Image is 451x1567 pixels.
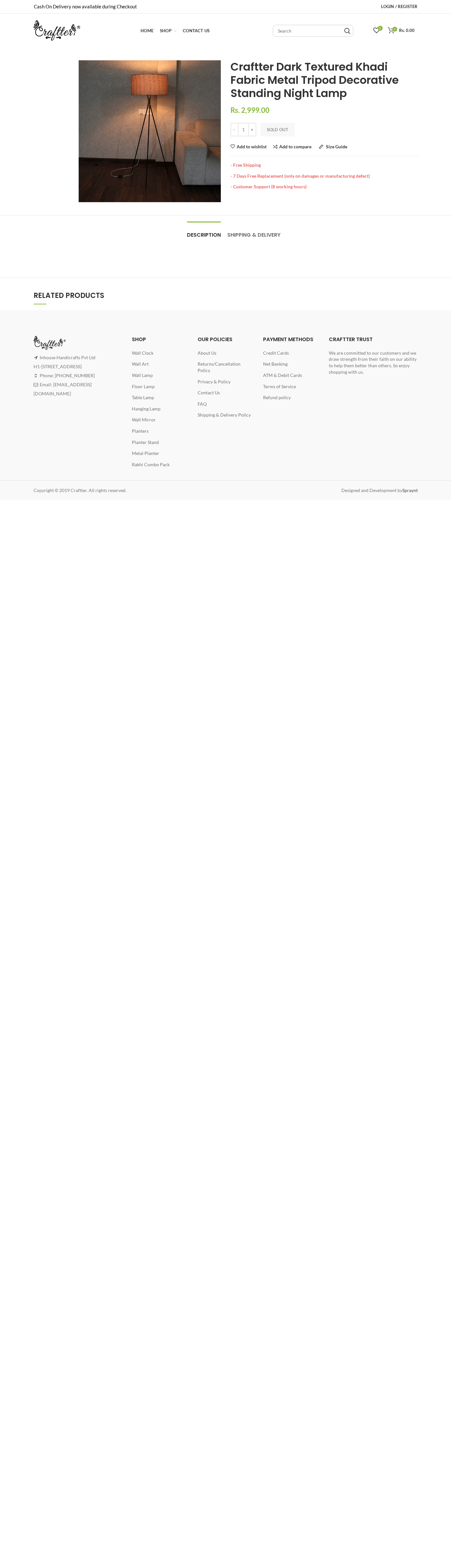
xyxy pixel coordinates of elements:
span: Craftter Dark Textured Khadi Fabric Metal Tripod Decorative Standing Night Lamp [230,59,399,101]
a: Contact Us [180,24,213,37]
div: Designed and Development by [226,487,423,494]
span: Size Guide [326,144,347,149]
a: Shop [157,24,180,37]
span: Shop [160,28,172,33]
a: Terms of Service [263,384,296,389]
img: Craftter Dark Textured Khadi Fabric Metal Tripod Decorative Standing Night Lamp [79,60,221,202]
span: Contact Us [183,28,210,33]
span: Craftter Trust [329,336,373,343]
a: Hanging Lamp [132,406,161,411]
a: ATM & Debit Cards [263,372,302,378]
div: - Free Shipping - 7 Days Free Replacement (only on damages or manufacturing defect) - Customer Su... [230,156,418,190]
a: Size Guide [319,144,347,149]
span: Description [187,231,221,239]
a: Table Lamp [132,395,154,400]
a: 0 [370,24,383,37]
input: Search [273,25,353,37]
span: 0 [392,27,397,32]
a: Privacy & Policy [198,379,230,384]
span: Add to wishlist [237,144,267,149]
a: Planters [132,428,149,434]
span: OUR POLICIES [198,336,232,343]
span: Sold Out [267,127,288,132]
a: FAQ [198,401,207,407]
a: Home [137,24,157,37]
a: 0 Rs. 0.00 [385,24,418,37]
span: Login / Register [381,4,417,9]
span: Rs. 2,999.00 [230,106,270,114]
a: Planter Stand [132,439,159,445]
a: Returns/Cancellation Policy [198,361,240,373]
span: Rs. 0.00 [399,28,415,33]
input: + [248,123,256,136]
a: Shipping & Delivery Policy [198,412,251,418]
a: Wall Art [132,361,149,367]
input: - [230,123,239,136]
a: Add to compare [273,144,311,149]
div: We are committed to our customers and we draw strength from their faith on our ability to help th... [329,350,418,375]
a: About Us [198,350,216,356]
span: Payment Methods [263,336,313,343]
span: 0 [378,26,383,31]
span: SHOP [132,336,146,343]
img: craftter.com [34,336,66,350]
a: Description [187,222,221,242]
a: Wall Clock [132,350,153,356]
a: Add to wishlist [230,144,267,149]
span: RELATED PRODUCTS [34,291,104,301]
a: Contact Us [198,390,220,395]
div: Inhouse Handicrafts Pvt Ltd H1-[STREET_ADDRESS] Phone: [PHONE_NUMBER] Email: [EMAIL_ADDRESS][DOMA... [34,353,123,398]
a: Floor Lamp [132,384,155,389]
a: Spraynt [402,488,418,493]
img: craftter.com [34,20,80,41]
a: Net Banking [263,361,288,367]
div: Copyright © 2019 Craftter. All rights reserved. [34,487,221,494]
span: Add to compare [279,144,311,149]
input: Search [344,28,350,34]
a: Wall Lamp [132,372,153,378]
a: Shipping & Delivery [227,222,280,242]
span: Shipping & Delivery [227,231,280,239]
a: Rakhi Combo Pack [132,462,170,467]
a: Metal Planter [132,450,159,456]
a: Wall Mirror [132,417,156,422]
a: Refund policy [263,395,291,400]
button: Sold Out [260,123,295,136]
a: Credit Cards [263,350,289,356]
span: Home [141,28,153,33]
